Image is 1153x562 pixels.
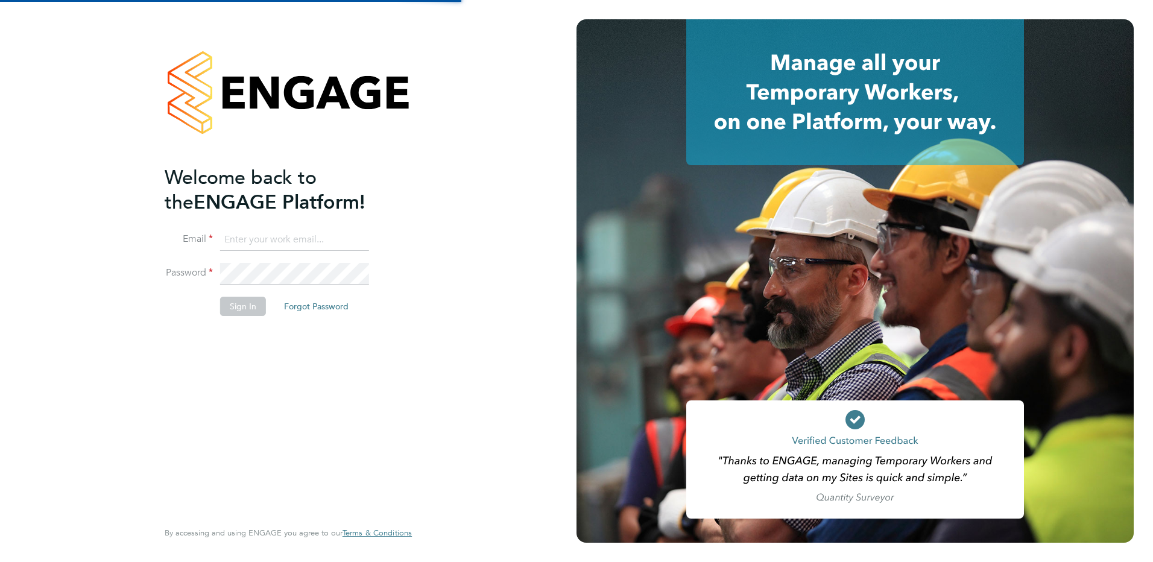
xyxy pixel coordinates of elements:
[343,528,412,538] span: Terms & Conditions
[165,267,213,279] label: Password
[165,233,213,245] label: Email
[274,297,358,316] button: Forgot Password
[165,528,412,538] span: By accessing and using ENGAGE you agree to our
[165,165,400,215] h2: ENGAGE Platform!
[220,297,266,316] button: Sign In
[220,229,369,251] input: Enter your work email...
[343,528,412,538] a: Terms & Conditions
[165,166,317,214] span: Welcome back to the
